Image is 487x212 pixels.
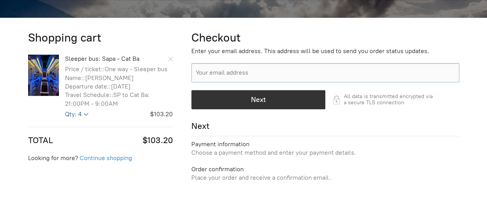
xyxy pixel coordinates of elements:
div: Travel Schedule:: [65,91,113,98]
div: All data is transmitted encrypted via a secure TLS connection [325,90,459,109]
div: Looking for more? [28,154,173,162]
button: Next [191,90,325,109]
div: $103.20 [89,110,173,119]
a: Continue shopping [80,154,132,162]
div: Name:: [65,74,85,82]
div: Choose a payment method and enter your payment details. [191,149,459,157]
a: Remove Item [163,51,178,67]
div: SP to Cat Ba: 21:00PM - 9:00AM [65,91,150,107]
td: Total [28,135,86,147]
a: Sleeper bus: Sapa - Cat Ba [65,55,173,63]
div: Place your order and receive a confirmation email. [191,174,459,182]
h1: Shopping cart [28,30,173,45]
div: [DATE] [111,83,131,90]
div: Departure date:: [65,83,111,90]
div: Payment information [191,140,459,149]
input: Your email address [191,63,459,82]
h2: Checkout [191,30,459,45]
div: Enter your email address. This address will be used to send you order status updates. [191,47,459,55]
div: Order confirmation [191,165,459,174]
div: Next [191,121,459,136]
div: Price / ticket:: [65,65,105,73]
div: [PERSON_NAME] [85,74,134,82]
span: $103.20 [142,135,173,147]
div: One way - Sleeper bus [105,65,167,73]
